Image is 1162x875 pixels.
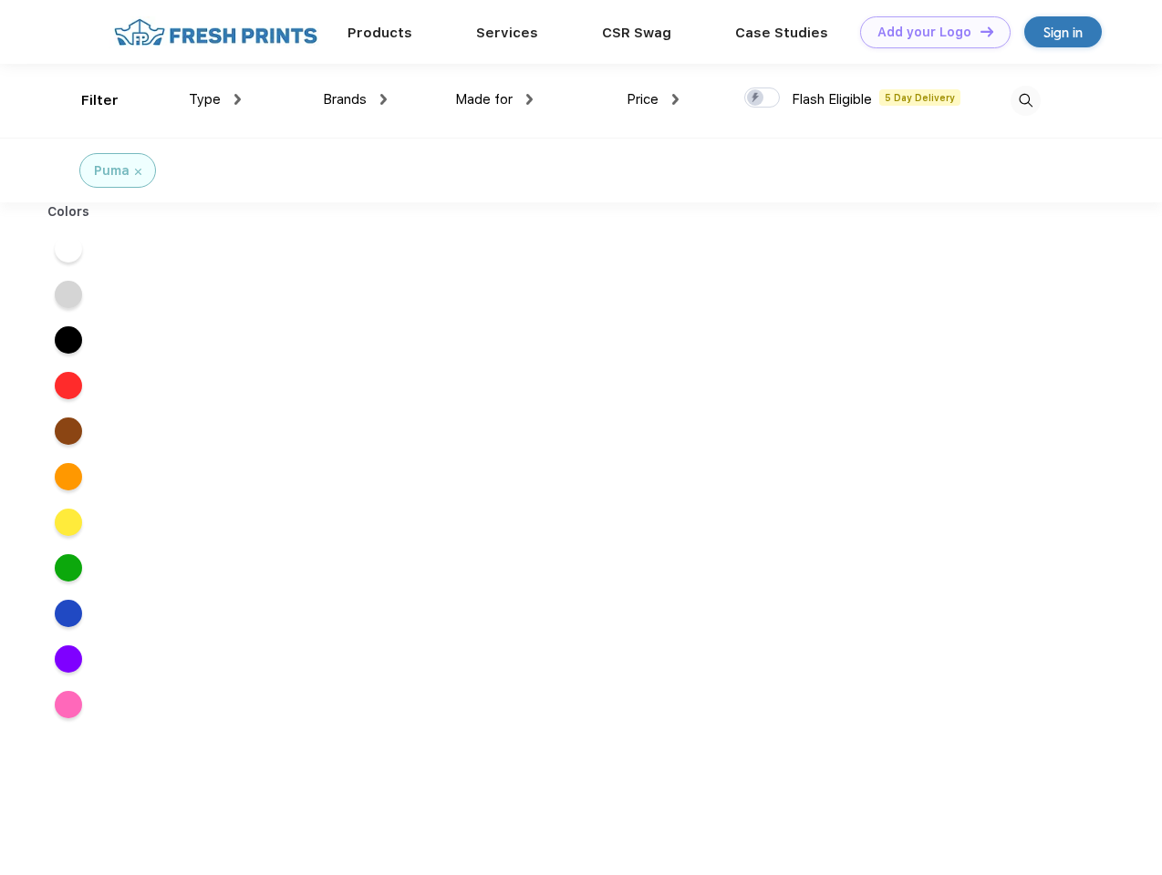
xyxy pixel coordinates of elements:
[627,91,659,108] span: Price
[380,94,387,105] img: dropdown.png
[1011,86,1041,116] img: desktop_search.svg
[1024,16,1102,47] a: Sign in
[476,25,538,41] a: Services
[348,25,412,41] a: Products
[234,94,241,105] img: dropdown.png
[879,89,960,106] span: 5 Day Delivery
[526,94,533,105] img: dropdown.png
[980,26,993,36] img: DT
[455,91,513,108] span: Made for
[602,25,671,41] a: CSR Swag
[323,91,367,108] span: Brands
[672,94,679,105] img: dropdown.png
[34,202,104,221] div: Colors
[1043,22,1083,43] div: Sign in
[81,90,119,111] div: Filter
[792,91,872,108] span: Flash Eligible
[877,25,971,40] div: Add your Logo
[109,16,323,48] img: fo%20logo%202.webp
[94,161,130,180] div: Puma
[135,169,141,175] img: filter_cancel.svg
[189,91,221,108] span: Type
